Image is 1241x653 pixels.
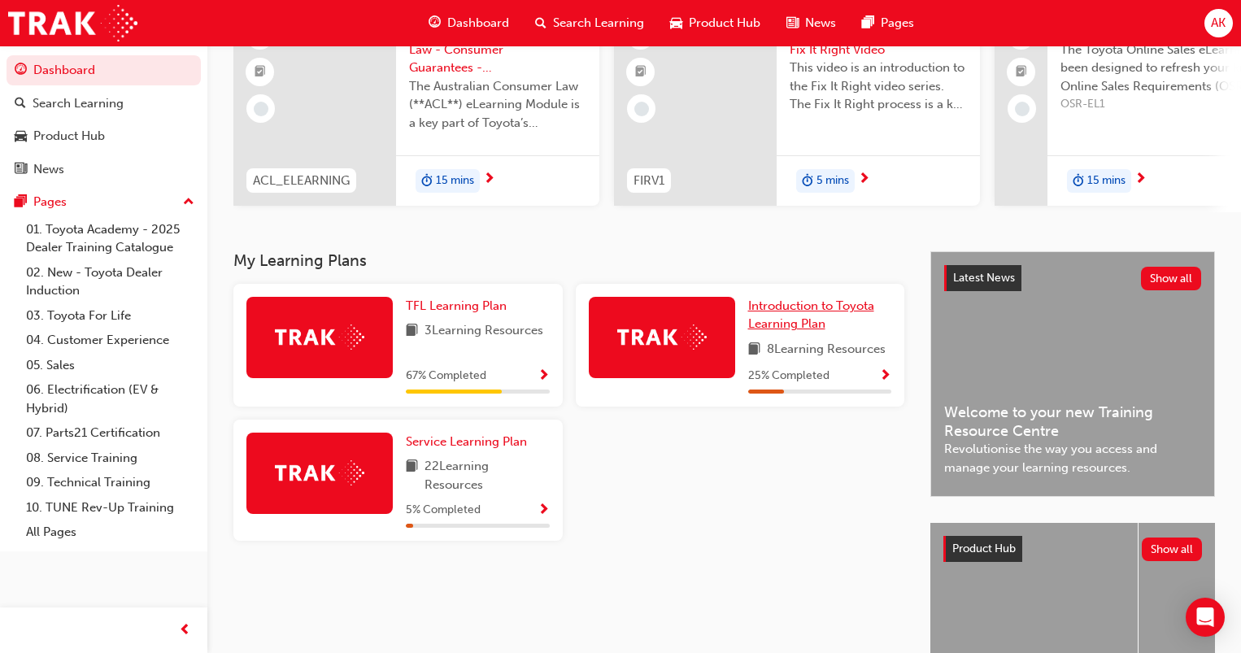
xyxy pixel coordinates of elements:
[858,172,870,187] span: next-icon
[944,265,1201,291] a: Latest NewsShow all
[20,217,201,260] a: 01. Toyota Academy - 2025 Dealer Training Catalogue
[7,55,201,85] a: Dashboard
[1015,102,1030,116] span: learningRecordVerb_NONE-icon
[275,324,364,350] img: Trak
[20,328,201,353] a: 04. Customer Experience
[748,340,760,360] span: book-icon
[773,7,849,40] a: news-iconNews
[421,171,433,192] span: duration-icon
[670,13,682,33] span: car-icon
[7,155,201,185] a: News
[447,14,509,33] span: Dashboard
[767,340,886,360] span: 8 Learning Resources
[879,366,891,386] button: Show Progress
[748,297,892,333] a: Introduction to Toyota Learning Plan
[7,187,201,217] button: Pages
[816,172,849,190] span: 5 mins
[183,192,194,213] span: up-icon
[15,97,26,111] span: search-icon
[255,62,266,83] span: booktick-icon
[233,9,599,206] a: 0ACL_ELEARNINGAustralian Consumer Law - Consumer Guarantees - eLearning moduleThe Australian Cons...
[953,271,1015,285] span: Latest News
[748,367,830,385] span: 25 % Completed
[538,503,550,518] span: Show Progress
[15,129,27,144] span: car-icon
[7,89,201,119] a: Search Learning
[406,501,481,520] span: 5 % Completed
[254,102,268,116] span: learningRecordVerb_NONE-icon
[8,5,137,41] img: Trak
[33,127,105,146] div: Product Hub
[748,298,874,332] span: Introduction to Toyota Learning Plan
[538,369,550,384] span: Show Progress
[253,172,350,190] span: ACL_ELEARNING
[538,500,550,520] button: Show Progress
[522,7,657,40] a: search-iconSearch Learning
[1087,172,1126,190] span: 15 mins
[1204,9,1233,37] button: AK
[634,172,664,190] span: FIRV1
[436,172,474,190] span: 15 mins
[20,260,201,303] a: 02. New - Toyota Dealer Induction
[406,433,533,451] a: Service Learning Plan
[7,121,201,151] a: Product Hub
[1142,538,1203,561] button: Show all
[635,62,647,83] span: booktick-icon
[943,536,1202,562] a: Product HubShow all
[1141,267,1202,290] button: Show all
[15,163,27,177] span: news-icon
[425,321,543,342] span: 3 Learning Resources
[20,446,201,471] a: 08. Service Training
[20,353,201,378] a: 05. Sales
[634,102,649,116] span: learningRecordVerb_NONE-icon
[20,303,201,329] a: 03. Toyota For Life
[952,542,1016,555] span: Product Hub
[15,195,27,210] span: pages-icon
[409,22,586,77] span: Australian Consumer Law - Consumer Guarantees - eLearning module
[179,620,191,641] span: prev-icon
[7,52,201,187] button: DashboardSearch LearningProduct HubNews
[849,7,927,40] a: pages-iconPages
[657,7,773,40] a: car-iconProduct Hub
[275,460,364,485] img: Trak
[881,14,914,33] span: Pages
[406,297,513,316] a: TFL Learning Plan
[20,520,201,545] a: All Pages
[930,251,1215,497] a: Latest NewsShow allWelcome to your new Training Resource CentreRevolutionise the way you access a...
[879,369,891,384] span: Show Progress
[429,13,441,33] span: guage-icon
[614,9,980,206] a: 0FIRV1FIR: Introduction to Fix It Right VideoThis video is an introduction to the Fix It Right vi...
[409,77,586,133] span: The Australian Consumer Law (**ACL**) eLearning Module is a key part of Toyota’s compliance progr...
[20,470,201,495] a: 09. Technical Training
[862,13,874,33] span: pages-icon
[689,14,760,33] span: Product Hub
[1134,172,1147,187] span: next-icon
[805,14,836,33] span: News
[33,94,124,113] div: Search Learning
[15,63,27,78] span: guage-icon
[406,298,507,313] span: TFL Learning Plan
[406,457,418,494] span: book-icon
[1016,62,1027,83] span: booktick-icon
[617,324,707,350] img: Trak
[1211,14,1226,33] span: AK
[790,59,967,114] span: This video is an introduction to the Fix It Right video series. The Fix It Right process is a key...
[33,160,64,179] div: News
[802,171,813,192] span: duration-icon
[944,403,1201,440] span: Welcome to your new Training Resource Centre
[233,251,904,270] h3: My Learning Plans
[33,193,67,211] div: Pages
[406,367,486,385] span: 67 % Completed
[20,495,201,520] a: 10. TUNE Rev-Up Training
[786,13,799,33] span: news-icon
[1073,171,1084,192] span: duration-icon
[20,377,201,420] a: 06. Electrification (EV & Hybrid)
[20,420,201,446] a: 07. Parts21 Certification
[483,172,495,187] span: next-icon
[944,440,1201,477] span: Revolutionise the way you access and manage your learning resources.
[535,13,546,33] span: search-icon
[538,366,550,386] button: Show Progress
[406,321,418,342] span: book-icon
